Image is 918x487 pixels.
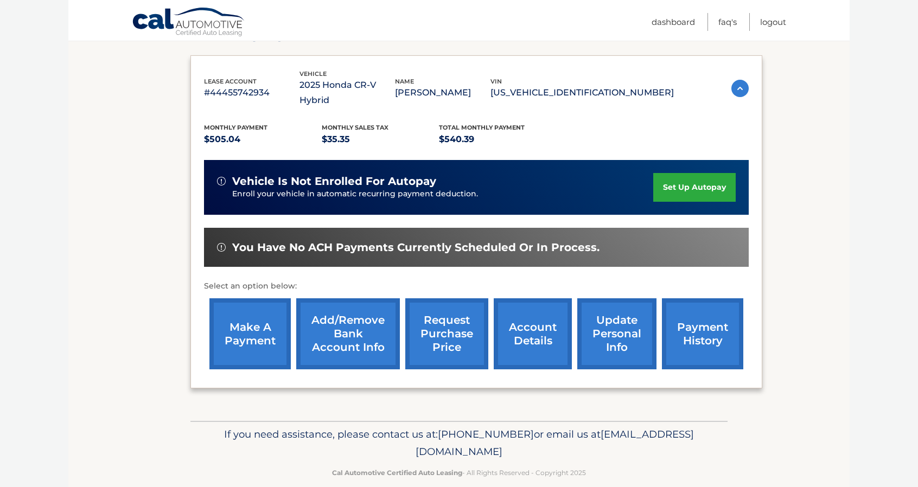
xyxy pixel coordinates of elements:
[299,70,327,78] span: vehicle
[653,173,736,202] a: set up autopay
[395,85,490,100] p: [PERSON_NAME]
[204,280,749,293] p: Select an option below:
[204,85,299,100] p: #44455742934
[322,132,439,147] p: $35.35
[577,298,656,369] a: update personal info
[296,298,400,369] a: Add/Remove bank account info
[416,428,694,458] span: [EMAIL_ADDRESS][DOMAIN_NAME]
[197,467,721,478] p: - All Rights Reserved - Copyright 2025
[731,80,749,97] img: accordion-active.svg
[405,298,488,369] a: request purchase price
[662,298,743,369] a: payment history
[439,124,525,131] span: Total Monthly Payment
[217,243,226,252] img: alert-white.svg
[332,469,462,477] strong: Cal Automotive Certified Auto Leasing
[197,426,721,460] p: If you need assistance, please contact us at: or email us at
[760,13,786,31] a: Logout
[232,188,653,200] p: Enroll your vehicle in automatic recurring payment deduction.
[299,78,395,108] p: 2025 Honda CR-V Hybrid
[204,124,267,131] span: Monthly Payment
[718,13,737,31] a: FAQ's
[204,78,257,85] span: lease account
[494,298,572,369] a: account details
[232,241,600,254] span: You have no ACH payments currently scheduled or in process.
[204,132,322,147] p: $505.04
[439,132,557,147] p: $540.39
[438,428,534,440] span: [PHONE_NUMBER]
[395,78,414,85] span: name
[217,177,226,185] img: alert-white.svg
[652,13,695,31] a: Dashboard
[209,298,291,369] a: make a payment
[490,85,674,100] p: [US_VEHICLE_IDENTIFICATION_NUMBER]
[322,124,388,131] span: Monthly sales Tax
[132,7,246,39] a: Cal Automotive
[232,175,436,188] span: vehicle is not enrolled for autopay
[490,78,502,85] span: vin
